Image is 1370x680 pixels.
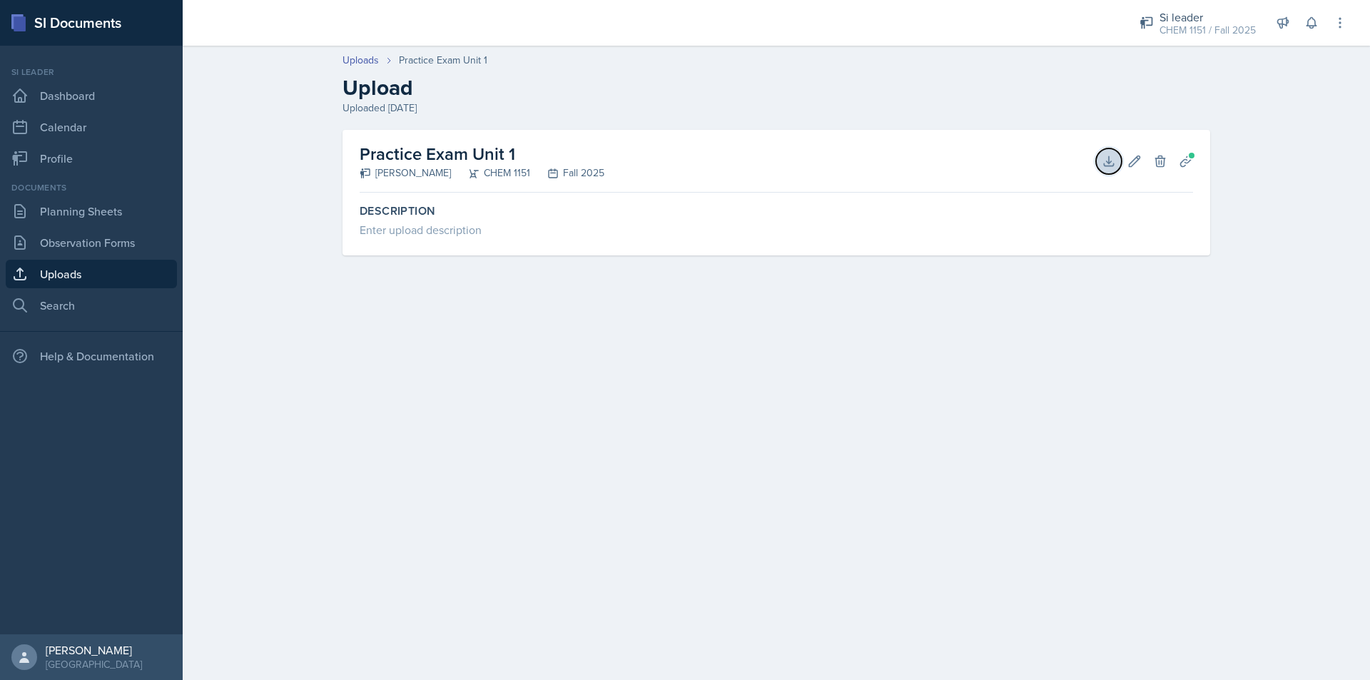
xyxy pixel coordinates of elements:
div: CHEM 1151 / Fall 2025 [1160,23,1256,38]
a: Search [6,291,177,320]
div: Help & Documentation [6,342,177,370]
div: CHEM 1151 [451,166,530,181]
h2: Practice Exam Unit 1 [360,141,604,167]
div: Enter upload description [360,221,1193,238]
label: Description [360,204,1193,218]
a: Uploads [6,260,177,288]
a: Dashboard [6,81,177,110]
div: Fall 2025 [530,166,604,181]
div: Si leader [6,66,177,78]
a: Calendar [6,113,177,141]
a: Observation Forms [6,228,177,257]
a: Uploads [342,53,379,68]
div: Si leader [1160,9,1256,26]
div: [PERSON_NAME] [360,166,451,181]
div: [PERSON_NAME] [46,643,142,657]
a: Planning Sheets [6,197,177,225]
div: Documents [6,181,177,194]
div: Uploaded [DATE] [342,101,1210,116]
div: [GEOGRAPHIC_DATA] [46,657,142,671]
div: Practice Exam Unit 1 [399,53,487,68]
h2: Upload [342,75,1210,101]
a: Profile [6,144,177,173]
